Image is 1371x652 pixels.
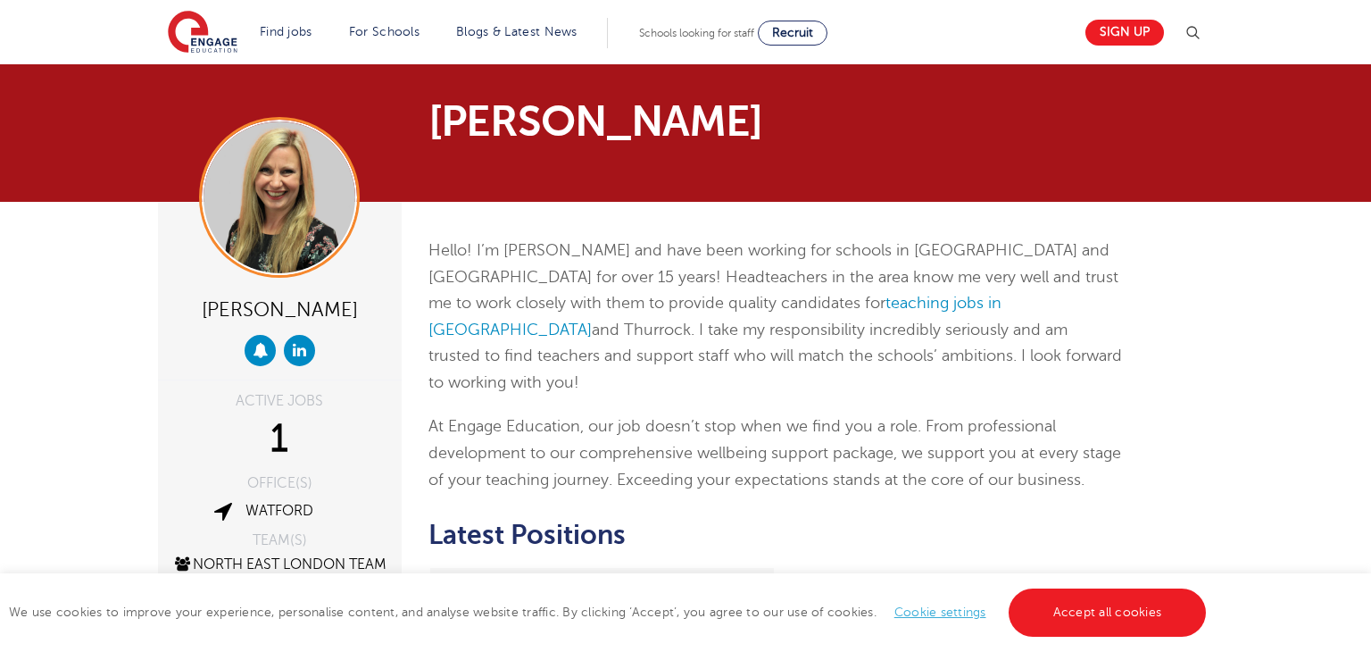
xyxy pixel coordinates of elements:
[171,476,388,490] div: OFFICE(S)
[639,27,754,39] span: Schools looking for staff
[171,533,388,548] div: TEAM(S)
[171,417,388,462] div: 1
[260,25,312,38] a: Find jobs
[456,25,577,38] a: Blogs & Latest News
[758,21,827,46] a: Recruit
[428,241,1122,391] span: Hello! I’m [PERSON_NAME] and have been working for schools in [GEOGRAPHIC_DATA] and [GEOGRAPHIC_D...
[428,520,1124,550] h2: Latest Positions
[772,26,813,39] span: Recruit
[1085,20,1164,46] a: Sign up
[349,25,420,38] a: For Schools
[9,606,1210,619] span: We use cookies to improve your experience, personalise content, and analyse website traffic. By c...
[168,11,237,55] img: Engage Education
[245,503,313,519] a: Watford
[172,556,386,573] a: North East London Team
[428,417,1121,488] span: At Engage Education, our job doesn’t stop when we find you a role. From professional development ...
[171,394,388,408] div: ACTIVE JOBS
[1009,589,1207,637] a: Accept all cookies
[428,100,852,143] h1: [PERSON_NAME]
[894,606,986,619] a: Cookie settings
[428,294,1001,339] a: teaching jobs in [GEOGRAPHIC_DATA]
[171,291,388,326] div: [PERSON_NAME]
